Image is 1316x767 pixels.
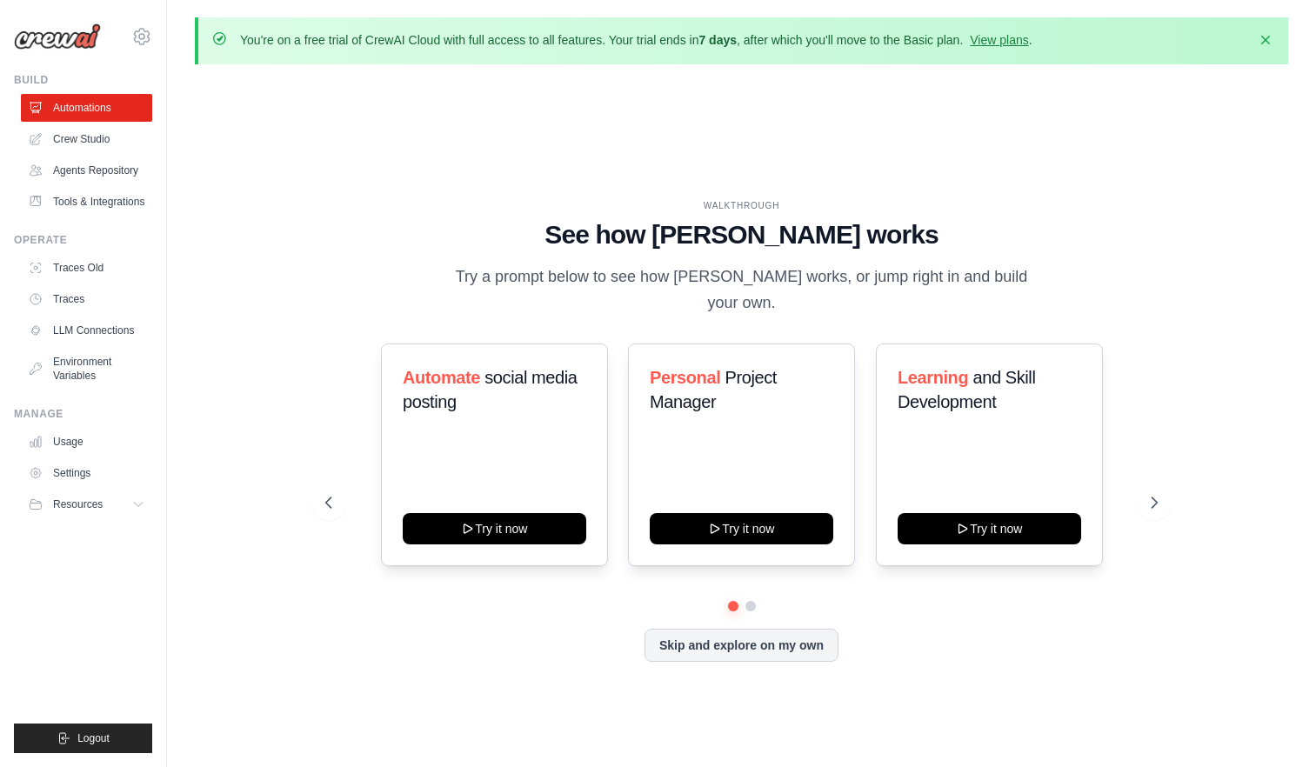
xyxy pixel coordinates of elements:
span: social media posting [403,368,578,411]
button: Skip and explore on my own [645,629,838,662]
a: Agents Repository [21,157,152,184]
a: Traces [21,285,152,313]
button: Try it now [403,513,586,544]
a: Environment Variables [21,348,152,390]
a: Traces Old [21,254,152,282]
strong: 7 days [698,33,737,47]
div: WALKTHROUGH [325,199,1159,212]
p: You're on a free trial of CrewAI Cloud with full access to all features. Your trial ends in , aft... [240,31,1032,49]
span: Resources [53,497,103,511]
span: Learning [898,368,968,387]
h1: See how [PERSON_NAME] works [325,219,1159,250]
button: Try it now [650,513,833,544]
span: Automate [403,368,480,387]
a: LLM Connections [21,317,152,344]
button: Try it now [898,513,1081,544]
span: Logout [77,731,110,745]
a: Tools & Integrations [21,188,152,216]
a: Automations [21,94,152,122]
div: Build [14,73,152,87]
div: Manage [14,407,152,421]
button: Logout [14,724,152,753]
a: Settings [21,459,152,487]
a: Usage [21,428,152,456]
a: Crew Studio [21,125,152,153]
span: Project Manager [650,368,777,411]
img: Logo [14,23,101,50]
div: Operate [14,233,152,247]
span: and Skill Development [898,368,1035,411]
button: Resources [21,490,152,518]
a: View plans [970,33,1028,47]
p: Try a prompt below to see how [PERSON_NAME] works, or jump right in and build your own. [450,264,1034,316]
span: Personal [650,368,720,387]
